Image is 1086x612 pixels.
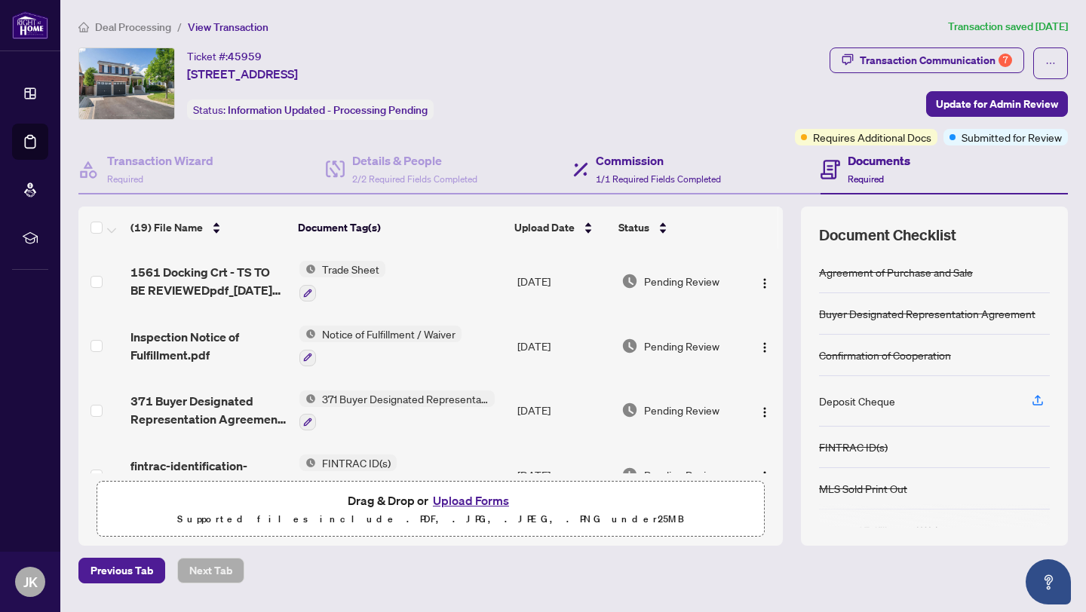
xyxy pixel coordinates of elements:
h4: Details & People [352,151,477,170]
span: fintrac-identification-record-[PERSON_NAME]-20250807-094709.pdf [130,457,287,493]
span: 371 Buyer Designated Representation Agreement - PropTx-OREA_[DATE] 13_02_40.pdf [130,392,287,428]
span: Submitted for Review [962,129,1062,145]
span: ellipsis [1045,58,1056,69]
div: Ticket #: [187,47,262,65]
span: Notice of Fulfillment / Waiver [316,326,462,342]
th: Upload Date [508,207,612,249]
td: [DATE] [511,378,615,443]
span: (19) File Name [130,219,203,236]
span: Pending Review [644,273,719,289]
div: Status: [187,99,434,120]
span: Pending Review [644,402,719,418]
img: Status Icon [299,454,316,471]
span: JK [23,571,38,592]
li: / [177,18,182,35]
th: Document Tag(s) [292,207,508,249]
button: Open asap [1026,559,1071,604]
img: Logo [759,470,771,482]
span: FINTRAC ID(s) [316,454,397,471]
div: Confirmation of Cooperation [819,347,951,363]
div: MLS Sold Print Out [819,480,907,497]
span: Pending Review [644,338,719,354]
p: Supported files include .PDF, .JPG, .JPEG, .PNG under 25 MB [106,510,755,528]
h4: Documents [848,151,910,170]
button: Next Tab [177,558,244,583]
span: Drag & Drop orUpload FormsSupported files include .PDF, .JPG, .JPEG, .PNG under25MB [97,482,764,537]
div: Deposit Cheque [819,393,895,409]
span: Requires Additional Docs [813,129,931,145]
img: Logo [759,277,771,289]
h4: Commission [596,151,721,170]
button: Status Icon371 Buyer Designated Representation Agreement - Authority for Purchase or Lease [299,390,495,431]
div: Transaction Communication [860,48,1012,72]
span: Deal Processing [95,20,171,34]
img: Status Icon [299,326,316,342]
img: Status Icon [299,261,316,277]
button: Logo [753,269,777,293]
th: (19) File Name [124,207,292,249]
img: logo [12,11,48,39]
span: View Transaction [188,20,268,34]
button: Previous Tab [78,558,165,583]
img: Logo [759,406,771,418]
th: Status [612,207,742,249]
td: [DATE] [511,442,615,507]
button: Logo [753,398,777,422]
span: Information Updated - Processing Pending [228,103,428,117]
button: Logo [753,463,777,487]
span: 1/1 Required Fields Completed [596,173,721,185]
img: Document Status [621,402,638,418]
button: Update for Admin Review [926,91,1068,117]
span: 45959 [228,50,262,63]
img: IMG-E12275276_1.jpg [79,48,174,119]
button: Transaction Communication7 [830,47,1024,73]
span: 1561 Docking Crt - TS TO BE REVIEWEDpdf_[DATE] 13_17_59.pdf [130,263,287,299]
span: [STREET_ADDRESS] [187,65,298,83]
h4: Transaction Wizard [107,151,213,170]
img: Document Status [621,338,638,354]
img: Logo [759,341,771,353]
span: Pending Review [644,467,719,483]
span: home [78,22,89,32]
span: Required [848,173,884,185]
button: Upload Forms [428,491,514,510]
span: 371 Buyer Designated Representation Agreement - Authority for Purchase or Lease [316,390,495,407]
img: Document Status [621,273,638,289]
span: Drag & Drop or [348,491,514,510]
span: Upload Date [514,219,575,236]
span: Trade Sheet [316,261,385,277]
button: Logo [753,334,777,358]
div: FINTRAC ID(s) [819,439,888,455]
span: Previous Tab [90,558,153,583]
button: Status IconNotice of Fulfillment / Waiver [299,326,462,366]
span: Status [618,219,649,236]
td: [DATE] [511,249,615,314]
span: Required [107,173,143,185]
span: Update for Admin Review [936,92,1058,116]
button: Status IconFINTRAC ID(s) [299,454,397,495]
article: Transaction saved [DATE] [948,18,1068,35]
span: Document Checklist [819,225,956,246]
span: Inspection Notice of Fulfillment.pdf [130,328,287,364]
span: 2/2 Required Fields Completed [352,173,477,185]
div: Buyer Designated Representation Agreement [819,305,1035,322]
button: Status IconTrade Sheet [299,261,385,301]
td: [DATE] [511,314,615,378]
div: Agreement of Purchase and Sale [819,264,973,280]
img: Document Status [621,467,638,483]
div: 7 [999,54,1012,67]
img: Status Icon [299,390,316,407]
